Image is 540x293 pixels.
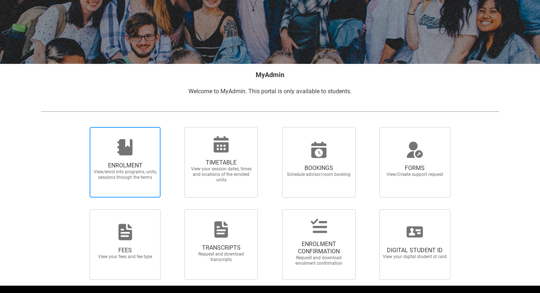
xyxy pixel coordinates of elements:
[382,247,447,254] span: DIGITAL STUDENT ID
[287,255,351,266] span: Request and download enrolment confirmation
[41,70,499,80] h2: MyAdmin
[93,169,158,180] span: View/enrol into programs, units, sessions through the terms
[189,252,253,263] span: Request and download transcripts
[93,247,158,254] span: FEES
[93,162,158,169] span: ENROLMENT
[382,172,447,177] span: View/Create support request
[189,166,253,183] span: View your session dates, times and locations of the enrolled units
[382,254,447,260] span: View your digital student id card
[287,172,351,177] span: Schedule advisor/room booking
[287,164,351,172] span: BOOKINGS
[93,254,158,260] span: View your fees and fee type
[188,88,352,95] span: Welcome to MyAdmin. This portal is only available to students.
[189,159,253,166] span: TIMETABLE
[189,244,253,252] span: TRANSCRIPTS
[382,164,447,172] span: FORMS
[287,240,351,255] span: ENROLMENT CONFIRMATION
